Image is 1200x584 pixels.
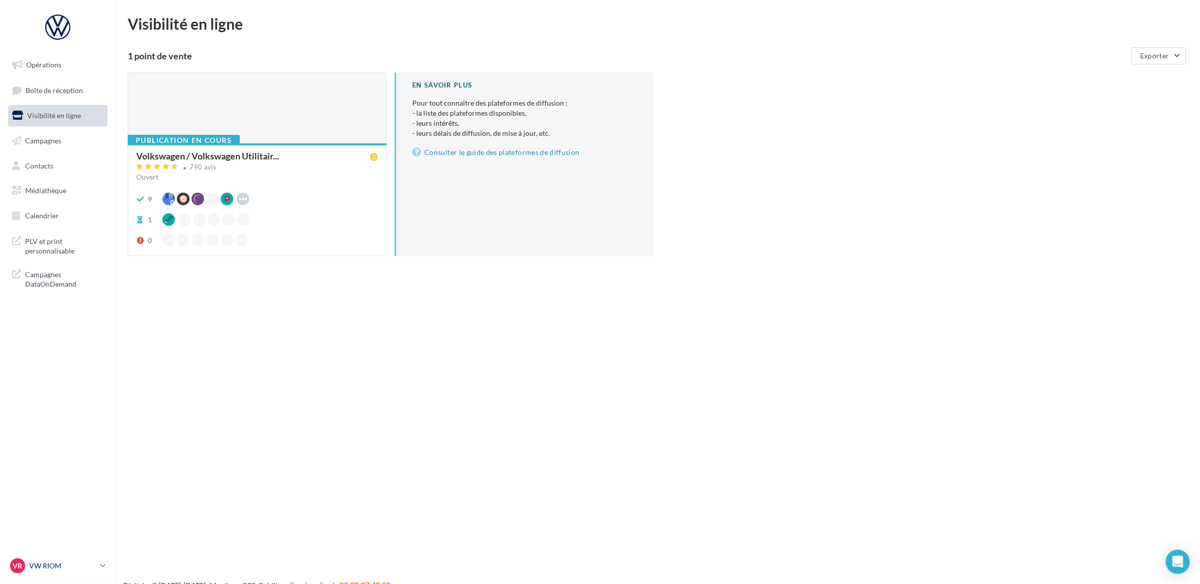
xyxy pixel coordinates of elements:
[412,108,637,118] li: - la liste des plateformes disponibles,
[25,211,59,220] span: Calendrier
[412,118,637,128] li: - leurs intérêts,
[27,111,81,120] span: Visibilité en ligne
[6,155,110,177] a: Contacts
[148,235,152,245] div: 0
[26,86,83,94] span: Boîte de réception
[25,186,66,195] span: Médiathèque
[1140,51,1169,60] span: Exporter
[25,234,104,256] span: PLV et print personnalisable
[136,162,378,174] a: 790 avis
[412,146,637,158] a: Consulter le guide des plateformes de diffusion
[6,230,110,260] a: PLV et print personnalisable
[136,173,158,181] span: Ouvert
[6,264,110,293] a: Campagnes DataOnDemand
[26,60,61,69] span: Opérations
[25,161,53,170] span: Contacts
[412,98,637,138] p: Pour tout connaître des plateformes de diffusion :
[6,205,110,226] a: Calendrier
[136,151,279,160] span: Volkswagen / Volkswagen Utilitair...
[6,105,110,126] a: Visibilité en ligne
[6,130,110,151] a: Campagnes
[148,194,152,204] div: 9
[6,180,110,201] a: Médiathèque
[8,556,108,575] a: VR VW RIOM
[1132,47,1186,64] button: Exporter
[190,164,217,171] div: 790 avis
[13,561,23,571] span: VR
[128,135,240,146] div: Publication en cours
[29,561,96,571] p: VW RIOM
[6,54,110,75] a: Opérations
[148,215,152,225] div: 1
[128,16,1188,31] div: Visibilité en ligne
[412,80,637,90] div: En savoir plus
[128,51,1128,60] div: 1 point de vente
[412,128,637,138] li: - leurs délais de diffusion, de mise à jour, etc.
[6,79,110,101] a: Boîte de réception
[25,268,104,289] span: Campagnes DataOnDemand
[1166,550,1190,574] div: Open Intercom Messenger
[25,136,61,145] span: Campagnes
